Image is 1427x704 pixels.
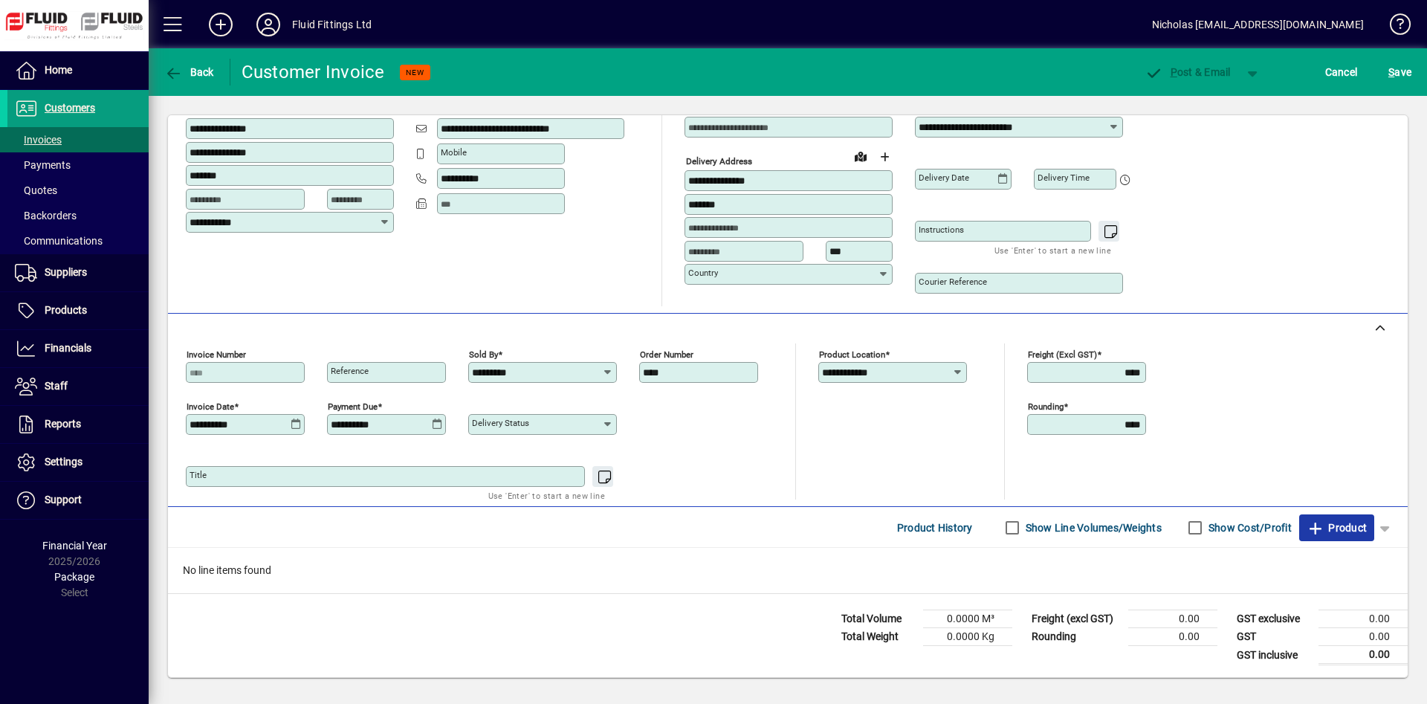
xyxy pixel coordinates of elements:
[849,144,873,168] a: View on map
[897,516,973,540] span: Product History
[168,548,1408,593] div: No line items found
[7,292,149,329] a: Products
[1299,514,1374,541] button: Product
[1024,610,1128,628] td: Freight (excl GST)
[15,184,57,196] span: Quotes
[350,92,374,116] a: View on map
[42,540,107,552] span: Financial Year
[919,277,987,287] mat-label: Courier Reference
[7,127,149,152] a: Invoices
[7,482,149,519] a: Support
[15,235,103,247] span: Communications
[472,418,529,428] mat-label: Delivery status
[994,242,1111,259] mat-hint: Use 'Enter' to start a new line
[1325,60,1358,84] span: Cancel
[7,254,149,291] a: Suppliers
[374,93,398,117] button: Copy to Delivery address
[7,444,149,481] a: Settings
[7,330,149,367] a: Financials
[161,59,218,85] button: Back
[7,368,149,405] a: Staff
[7,228,149,253] a: Communications
[1388,60,1411,84] span: ave
[7,178,149,203] a: Quotes
[45,266,87,278] span: Suppliers
[15,210,77,222] span: Backorders
[187,349,246,360] mat-label: Invoice number
[1229,646,1318,665] td: GST inclusive
[469,349,498,360] mat-label: Sold by
[328,401,378,412] mat-label: Payment due
[1145,66,1231,78] span: ost & Email
[1024,628,1128,646] td: Rounding
[197,11,245,38] button: Add
[45,418,81,430] span: Reports
[149,59,230,85] app-page-header-button: Back
[164,66,214,78] span: Back
[834,610,923,628] td: Total Volume
[923,610,1012,628] td: 0.0000 M³
[1023,520,1162,535] label: Show Line Volumes/Weights
[923,628,1012,646] td: 0.0000 Kg
[7,203,149,228] a: Backorders
[1318,628,1408,646] td: 0.00
[891,514,979,541] button: Product History
[7,152,149,178] a: Payments
[45,456,82,468] span: Settings
[1137,59,1238,85] button: Post & Email
[406,68,424,77] span: NEW
[1152,13,1364,36] div: Nicholas [EMAIL_ADDRESS][DOMAIN_NAME]
[688,268,718,278] mat-label: Country
[1171,66,1177,78] span: P
[45,342,91,354] span: Financials
[45,64,72,76] span: Home
[819,349,885,360] mat-label: Product location
[7,406,149,443] a: Reports
[190,470,207,480] mat-label: Title
[45,380,68,392] span: Staff
[54,571,94,583] span: Package
[640,349,693,360] mat-label: Order number
[873,145,896,169] button: Choose address
[187,401,234,412] mat-label: Invoice date
[245,11,292,38] button: Profile
[7,52,149,89] a: Home
[1385,59,1415,85] button: Save
[292,13,372,36] div: Fluid Fittings Ltd
[1038,172,1090,183] mat-label: Delivery time
[15,159,71,171] span: Payments
[1028,401,1064,412] mat-label: Rounding
[1206,520,1292,535] label: Show Cost/Profit
[1379,3,1408,51] a: Knowledge Base
[441,147,467,158] mat-label: Mobile
[45,102,95,114] span: Customers
[242,60,385,84] div: Customer Invoice
[1318,646,1408,665] td: 0.00
[45,304,87,316] span: Products
[919,172,969,183] mat-label: Delivery date
[919,225,964,235] mat-label: Instructions
[1307,516,1367,540] span: Product
[1229,610,1318,628] td: GST exclusive
[1321,59,1362,85] button: Cancel
[1388,66,1394,78] span: S
[1318,610,1408,628] td: 0.00
[331,366,369,376] mat-label: Reference
[1128,610,1217,628] td: 0.00
[1028,349,1097,360] mat-label: Freight (excl GST)
[488,487,605,504] mat-hint: Use 'Enter' to start a new line
[45,494,82,506] span: Support
[834,628,923,646] td: Total Weight
[1128,628,1217,646] td: 0.00
[1229,628,1318,646] td: GST
[15,134,62,146] span: Invoices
